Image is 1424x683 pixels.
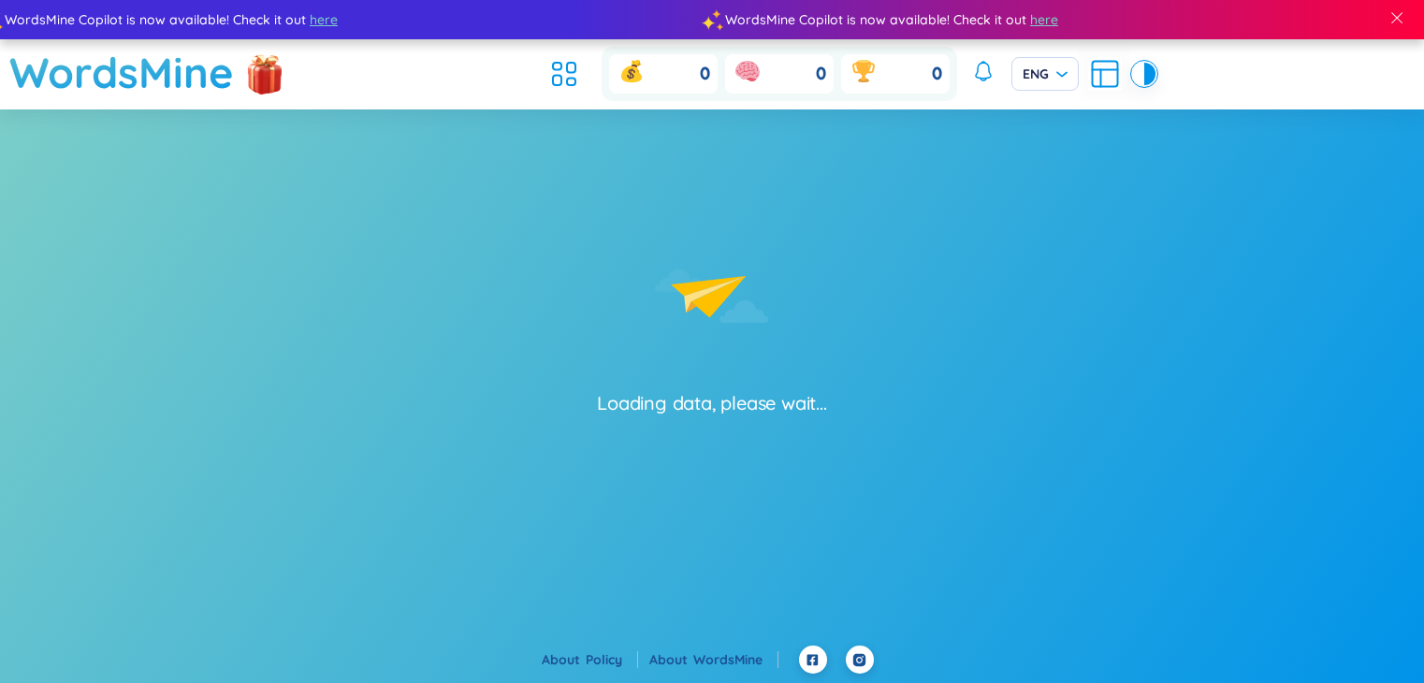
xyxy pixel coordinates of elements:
[586,651,638,668] a: Policy
[597,390,826,416] div: Loading data, please wait...
[693,651,778,668] a: WordsMine
[816,63,826,86] span: 0
[649,649,778,670] div: About
[542,649,638,670] div: About
[301,9,329,30] span: here
[9,39,234,106] a: WordsMine
[700,63,710,86] span: 0
[1023,65,1068,83] span: ENG
[1022,9,1050,30] span: here
[704,9,1424,30] div: WordsMine Copilot is now available! Check it out
[932,63,942,86] span: 0
[246,47,283,103] img: flashSalesIcon.a7f4f837.png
